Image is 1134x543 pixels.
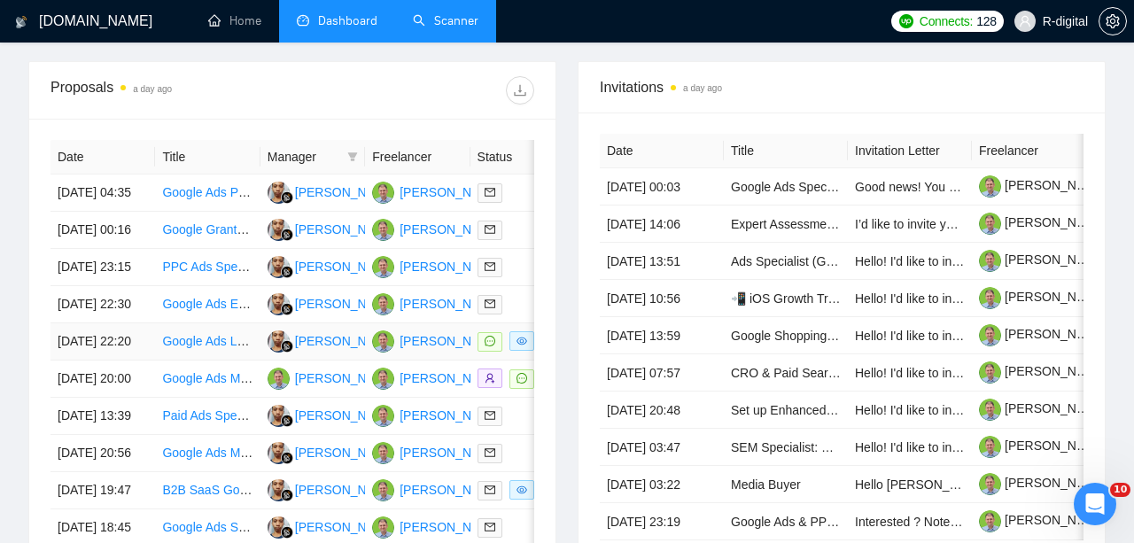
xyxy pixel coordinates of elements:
[155,286,260,323] td: Google Ads Expert Needed for Campaign Set Up and Optimization
[281,415,293,427] img: gigradar-bm.png
[268,405,290,427] img: YA
[372,333,501,347] a: RC[PERSON_NAME]
[724,392,848,429] td: Set up Enhanced Google Ads Tracking for Shopify
[979,287,1001,309] img: c1Idtl1sL_ojuo0BAW6lnVbU7OTxrDYU7FneGCPoFyJniWx9-ph69Zd6FWc_LIL-5A
[268,296,397,310] a: YA[PERSON_NAME]
[155,398,260,435] td: Paid Ads Specialist for Google and Meta Ads
[372,219,394,241] img: RC
[162,185,488,199] a: Google Ads PPC Expert - Ecommerce Scale to 100k/month
[372,442,394,464] img: RC
[485,261,495,272] span: mail
[162,297,528,311] a: Google Ads Expert Needed for Campaign Set Up and Optimization
[268,368,290,390] img: RC
[979,510,1001,532] img: c1Idtl1sL_ojuo0BAW6lnVbU7OTxrDYU7FneGCPoFyJniWx9-ph69Zd6FWc_LIL-5A
[372,370,501,384] a: RC[PERSON_NAME]
[365,140,470,175] th: Freelancer
[372,519,501,533] a: RC[PERSON_NAME]
[1110,483,1130,497] span: 10
[50,361,155,398] td: [DATE] 20:00
[281,303,293,315] img: gigradar-bm.png
[295,443,397,462] div: [PERSON_NAME]
[295,480,397,500] div: [PERSON_NAME]
[155,249,260,286] td: PPC Ads Specialist Needed for Website
[372,293,394,315] img: RC
[268,259,397,273] a: YA[PERSON_NAME]
[318,13,377,28] span: Dashboard
[268,479,290,501] img: YA
[724,206,848,243] td: Expert Assessment of Social Media Management Platform
[268,445,397,459] a: YA[PERSON_NAME]
[485,224,495,235] span: mail
[731,254,1079,268] a: Ads Specialist (Google, Meta & TikTok) – Water Filtration Brand
[295,368,397,388] div: [PERSON_NAME]
[600,392,724,429] td: [DATE] 20:48
[155,435,260,472] td: Google Ads Management Specialist Needed
[295,517,397,537] div: [PERSON_NAME]
[724,354,848,392] td: CRO & Paid Search Audit and Recommendations
[400,331,501,351] div: [PERSON_NAME]
[600,466,724,503] td: [DATE] 03:22
[295,406,397,425] div: [PERSON_NAME]
[1074,483,1116,525] iframe: Intercom live chat
[600,429,724,466] td: [DATE] 03:47
[268,370,397,384] a: RC[PERSON_NAME]
[281,526,293,539] img: gigradar-bm.png
[372,182,394,204] img: RC
[485,187,495,198] span: mail
[413,13,478,28] a: searchScanner
[731,291,1052,306] a: 📲 iOS Growth Tracking & Meta Ads Specialist (Part-Time)
[979,324,1001,346] img: c1Idtl1sL_ojuo0BAW6lnVbU7OTxrDYU7FneGCPoFyJniWx9-ph69Zd6FWc_LIL-5A
[400,480,501,500] div: [PERSON_NAME]
[268,442,290,464] img: YA
[162,446,406,460] a: Google Ads Management Specialist Needed
[155,140,260,175] th: Title
[979,213,1001,235] img: c1Idtl1sL_ojuo0BAW6lnVbU7OTxrDYU7FneGCPoFyJniWx9-ph69Zd6FWc_LIL-5A
[485,447,495,458] span: mail
[372,405,394,427] img: RC
[724,429,848,466] td: SEM Specialist: Keyword Research and Ad Campaign Execution for New Website
[50,76,292,105] div: Proposals
[485,410,495,421] span: mail
[162,408,408,423] a: Paid Ads Specialist for Google and Meta Ads
[281,191,293,204] img: gigradar-bm.png
[268,182,290,204] img: YA
[372,482,501,496] a: RC[PERSON_NAME]
[979,401,1107,415] a: [PERSON_NAME]
[372,184,501,198] a: RC[PERSON_NAME]
[268,330,290,353] img: YA
[162,222,462,237] a: Google Grants Account Setup and Optimization Expert
[517,373,527,384] span: message
[281,266,293,278] img: gigradar-bm.png
[208,13,261,28] a: homeHome
[848,134,972,168] th: Invitation Letter
[295,220,397,239] div: [PERSON_NAME]
[979,513,1107,527] a: [PERSON_NAME]
[400,406,501,425] div: [PERSON_NAME]
[281,229,293,241] img: gigradar-bm.png
[372,479,394,501] img: RC
[295,294,397,314] div: [PERSON_NAME]
[724,280,848,317] td: 📲 iOS Growth Tracking & Meta Ads Specialist (Part-Time)
[268,256,290,278] img: YA
[600,134,724,168] th: Date
[724,168,848,206] td: Google Ads Specialist for Admissions Company
[485,485,495,495] span: mail
[372,407,501,422] a: RC[PERSON_NAME]
[295,257,397,276] div: [PERSON_NAME]
[979,476,1107,490] a: [PERSON_NAME]
[979,178,1107,192] a: [PERSON_NAME]
[600,76,1084,98] span: Invitations
[506,76,534,105] button: download
[162,260,381,274] a: PPC Ads Specialist Needed for Website
[155,323,260,361] td: Google Ads Launch on Bing
[268,407,397,422] a: YA[PERSON_NAME]
[731,217,1051,231] a: Expert Assessment of Social Media Management Platform
[133,84,172,94] time: a day ago
[281,340,293,353] img: gigradar-bm.png
[400,443,501,462] div: [PERSON_NAME]
[344,144,361,170] span: filter
[724,134,848,168] th: Title
[683,83,722,93] time: a day ago
[1099,14,1126,28] span: setting
[155,472,260,509] td: B2B SaaS Google & Microsoft Ads Specialist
